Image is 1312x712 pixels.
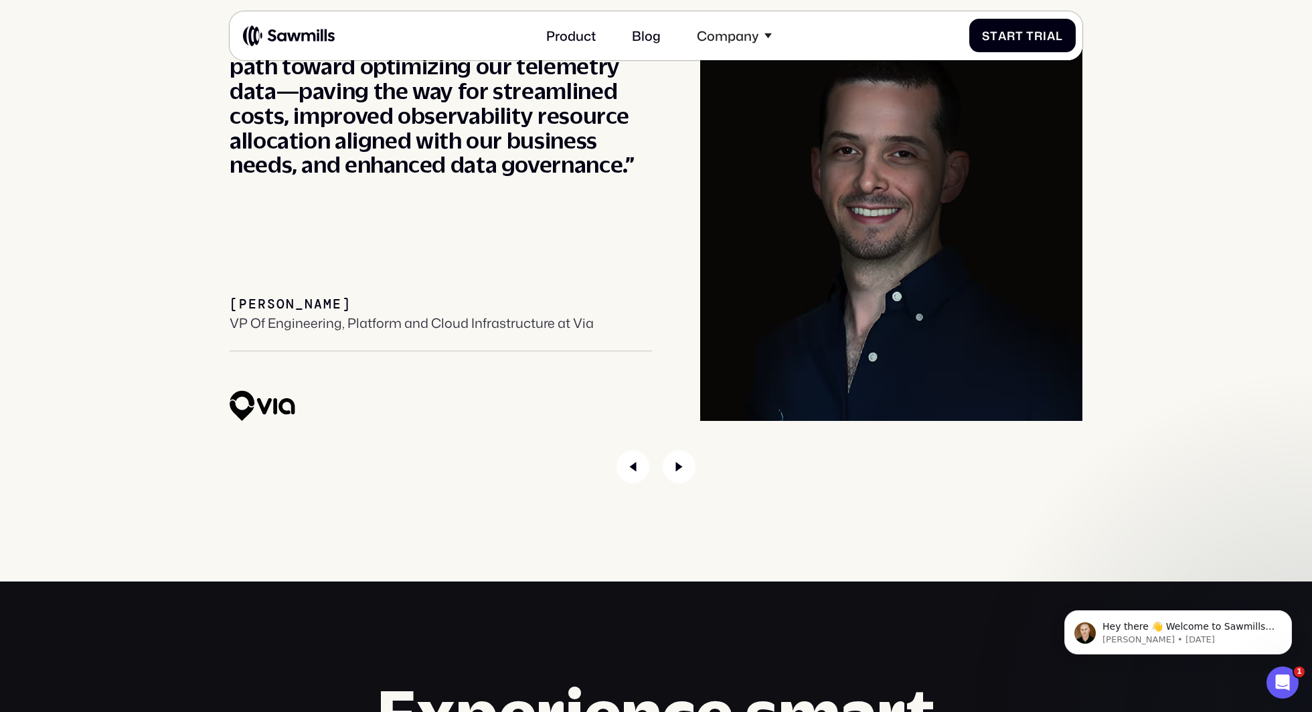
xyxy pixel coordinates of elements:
[230,315,594,331] div: VP Of Engineering, Platform and Cloud Infrastructure at Via
[1007,29,1015,43] span: r
[230,30,1082,421] div: 2 / 2
[623,18,671,54] a: Blog
[969,19,1076,52] a: StartTrial
[998,29,1007,43] span: a
[982,29,990,43] span: S
[1026,29,1034,43] span: T
[1015,29,1023,43] span: t
[697,28,759,44] div: Company
[1294,666,1305,677] span: 1
[617,450,649,483] div: Previous slide
[1047,29,1056,43] span: a
[1056,29,1063,43] span: l
[1043,29,1047,43] span: i
[990,29,998,43] span: t
[687,18,782,54] div: Company
[230,296,351,313] div: [PERSON_NAME]
[1044,582,1312,676] iframe: Intercom notifications message
[230,30,652,178] div: “Partnering with Sawmills has set us on a path toward optimizing our telemetry data—paving the wa...
[663,450,695,483] div: Next slide
[537,18,606,54] a: Product
[1034,29,1043,43] span: r
[1266,666,1299,699] iframe: Intercom live chat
